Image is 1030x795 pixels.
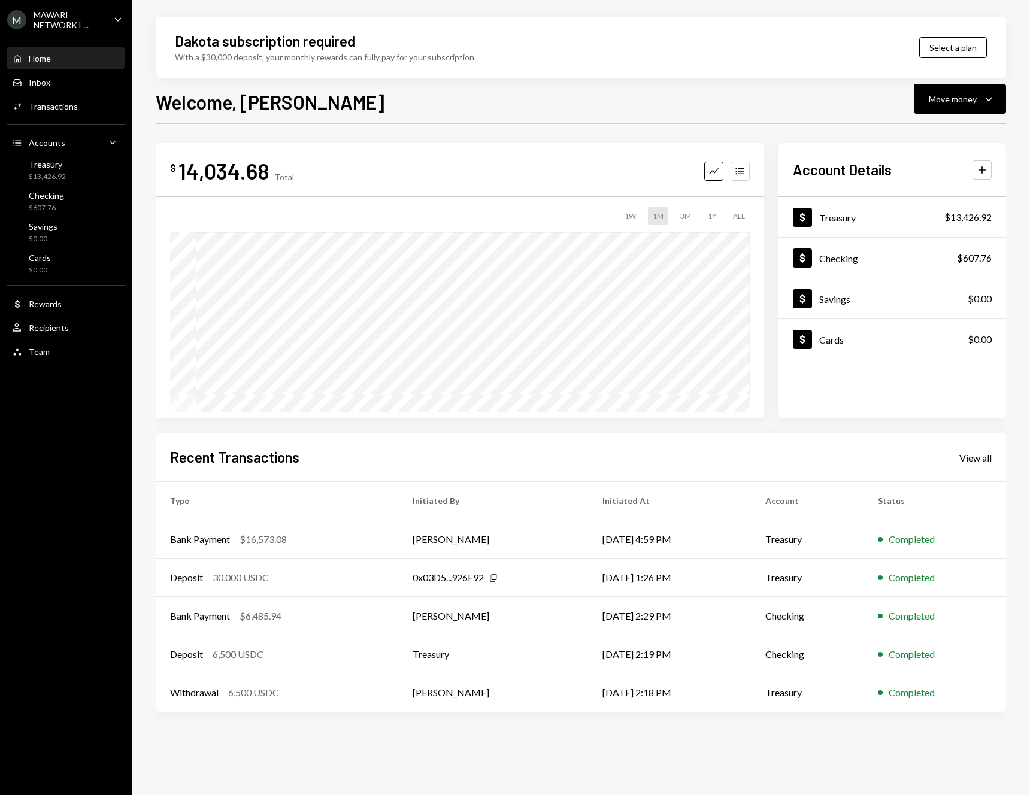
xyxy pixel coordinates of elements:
[959,451,992,464] a: View all
[29,77,50,87] div: Inbox
[7,341,125,362] a: Team
[7,293,125,314] a: Rewards
[274,172,294,182] div: Total
[29,53,51,63] div: Home
[703,207,721,225] div: 1Y
[29,253,51,263] div: Cards
[29,299,62,309] div: Rewards
[398,482,589,520] th: Initiated By
[156,90,384,114] h1: Welcome, [PERSON_NAME]
[398,597,589,635] td: [PERSON_NAME]
[175,51,476,63] div: With a $30,000 deposit, your monthly rewards can fully pay for your subscription.
[819,334,844,345] div: Cards
[778,319,1006,359] a: Cards$0.00
[929,93,977,105] div: Move money
[588,520,750,559] td: [DATE] 4:59 PM
[398,673,589,712] td: [PERSON_NAME]
[751,559,864,597] td: Treasury
[751,597,864,635] td: Checking
[398,520,589,559] td: [PERSON_NAME]
[7,71,125,93] a: Inbox
[170,571,203,585] div: Deposit
[29,190,64,201] div: Checking
[793,160,892,180] h2: Account Details
[588,482,750,520] th: Initiated At
[675,207,696,225] div: 3M
[29,347,50,357] div: Team
[620,207,641,225] div: 1W
[29,159,66,169] div: Treasury
[819,293,850,305] div: Savings
[7,317,125,338] a: Recipients
[175,31,355,51] div: Dakota subscription required
[588,673,750,712] td: [DATE] 2:18 PM
[29,234,57,244] div: $0.00
[914,84,1006,114] button: Move money
[213,647,263,662] div: 6,500 USDC
[648,207,668,225] div: 1M
[778,197,1006,237] a: Treasury$13,426.92
[7,187,125,216] a: Checking$607.76
[29,203,64,213] div: $607.76
[7,249,125,278] a: Cards$0.00
[751,520,864,559] td: Treasury
[170,609,230,623] div: Bank Payment
[29,138,65,148] div: Accounts
[588,597,750,635] td: [DATE] 2:29 PM
[889,532,935,547] div: Completed
[170,162,176,174] div: $
[751,635,864,673] td: Checking
[29,265,51,275] div: $0.00
[7,132,125,153] a: Accounts
[170,532,230,547] div: Bank Payment
[178,157,269,184] div: 14,034.68
[588,559,750,597] td: [DATE] 1:26 PM
[240,609,281,623] div: $6,485.94
[7,156,125,184] a: Treasury$13,426.92
[944,210,992,224] div: $13,426.92
[240,532,287,547] div: $16,573.08
[889,685,935,700] div: Completed
[7,218,125,247] a: Savings$0.00
[170,685,219,700] div: Withdrawal
[889,571,935,585] div: Completed
[228,685,279,700] div: 6,500 USDC
[778,238,1006,278] a: Checking$607.76
[919,37,987,58] button: Select a plan
[29,172,66,182] div: $13,426.92
[968,332,992,347] div: $0.00
[864,482,1006,520] th: Status
[959,452,992,464] div: View all
[957,251,992,265] div: $607.76
[889,609,935,623] div: Completed
[413,571,484,585] div: 0x03D5...926F92
[7,47,125,69] a: Home
[751,482,864,520] th: Account
[398,635,589,673] td: Treasury
[819,212,856,223] div: Treasury
[778,278,1006,318] a: Savings$0.00
[29,221,57,232] div: Savings
[29,101,78,111] div: Transactions
[156,482,398,520] th: Type
[588,635,750,673] td: [DATE] 2:19 PM
[34,10,104,30] div: MAWARI NETWORK L...
[29,323,69,333] div: Recipients
[170,447,299,467] h2: Recent Transactions
[170,647,203,662] div: Deposit
[7,10,26,29] div: M
[7,95,125,117] a: Transactions
[728,207,750,225] div: ALL
[889,647,935,662] div: Completed
[819,253,858,264] div: Checking
[213,571,269,585] div: 30,000 USDC
[751,673,864,712] td: Treasury
[968,292,992,306] div: $0.00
